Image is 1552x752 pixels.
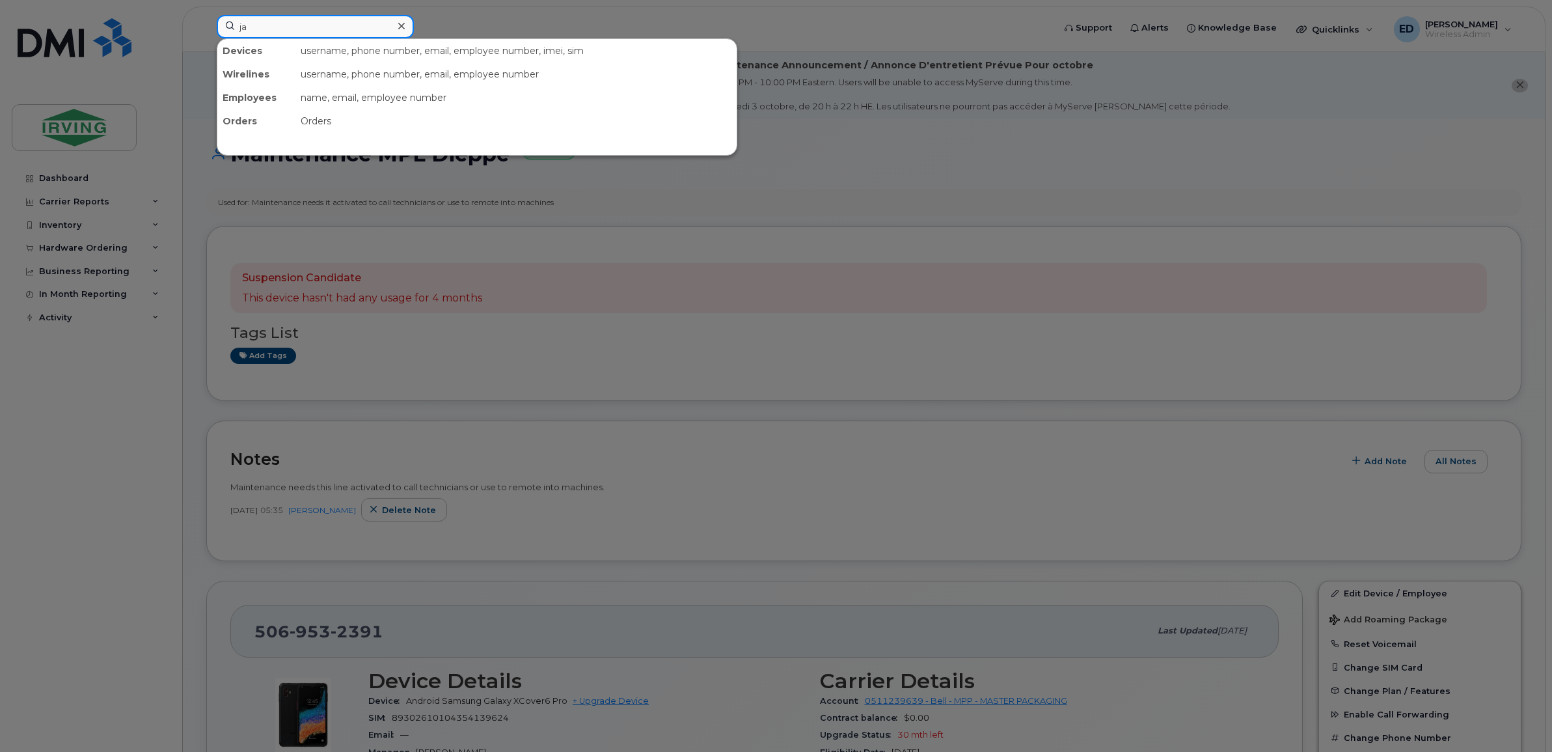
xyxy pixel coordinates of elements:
div: name, email, employee number [295,86,737,109]
div: Wirelines [217,63,295,86]
div: username, phone number, email, employee number [295,63,737,86]
div: Orders [217,109,295,133]
div: Orders [295,109,737,133]
div: username, phone number, email, employee number, imei, sim [295,39,737,63]
div: Devices [217,39,295,63]
div: Employees [217,86,295,109]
